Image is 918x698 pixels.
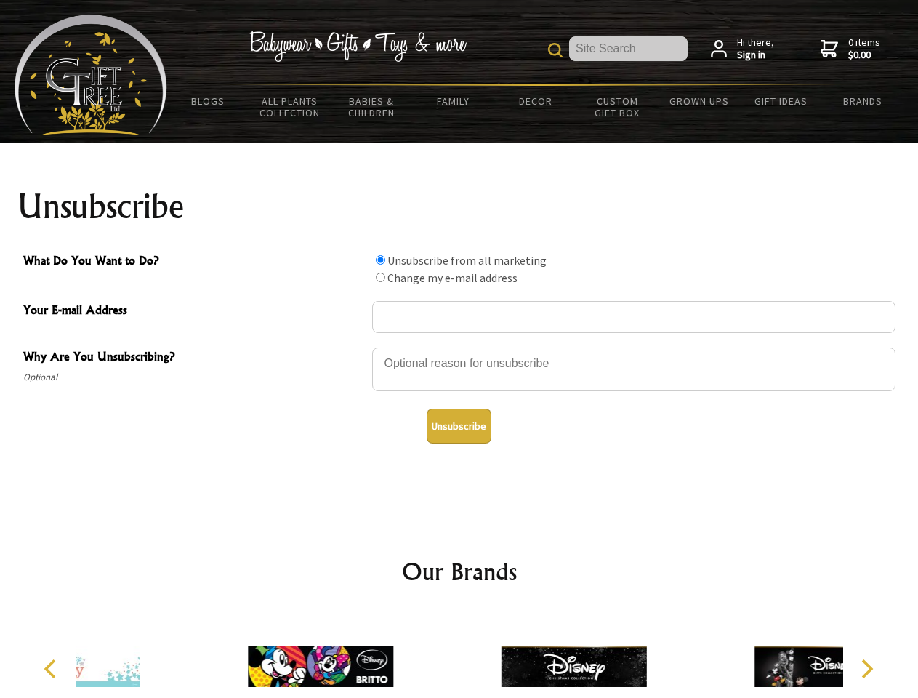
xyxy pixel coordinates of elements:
[23,252,365,273] span: What Do You Want to Do?
[848,36,880,62] span: 0 items
[737,36,774,62] span: Hi there,
[376,255,385,265] input: What Do You Want to Do?
[372,348,895,391] textarea: Why Are You Unsubscribing?
[376,273,385,282] input: What Do You Want to Do?
[23,348,365,369] span: Why Are You Unsubscribing?
[372,301,895,333] input: Your E-mail Address
[167,86,249,116] a: BLOGS
[427,409,491,444] button: Unsubscribe
[850,653,882,685] button: Next
[23,369,365,386] span: Optional
[494,86,576,116] a: Decor
[737,49,774,62] strong: Sign in
[387,253,547,268] label: Unsubscribe from all marketing
[36,653,68,685] button: Previous
[740,86,822,116] a: Gift Ideas
[17,189,901,224] h1: Unsubscribe
[29,554,890,589] h2: Our Brands
[658,86,740,116] a: Grown Ups
[331,86,413,128] a: Babies & Children
[821,36,880,62] a: 0 items$0.00
[15,15,167,135] img: Babyware - Gifts - Toys and more...
[822,86,904,116] a: Brands
[23,301,365,322] span: Your E-mail Address
[711,36,774,62] a: Hi there,Sign in
[249,86,331,128] a: All Plants Collection
[413,86,495,116] a: Family
[848,49,880,62] strong: $0.00
[548,43,563,57] img: product search
[576,86,659,128] a: Custom Gift Box
[249,31,467,62] img: Babywear - Gifts - Toys & more
[569,36,688,61] input: Site Search
[387,270,518,285] label: Change my e-mail address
